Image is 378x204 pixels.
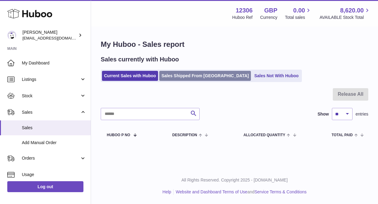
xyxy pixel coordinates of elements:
[232,15,253,20] div: Huboo Ref
[101,55,179,64] h2: Sales currently with Huboo
[22,125,86,131] span: Sales
[22,60,86,66] span: My Dashboard
[285,6,312,20] a: 0.00 Total sales
[22,36,89,40] span: [EMAIL_ADDRESS][DOMAIN_NAME]
[176,189,247,194] a: Website and Dashboard Terms of Use
[318,111,329,117] label: Show
[293,6,305,15] span: 0.00
[340,6,364,15] span: 8,620.00
[356,111,368,117] span: entries
[264,6,277,15] strong: GBP
[22,77,80,82] span: Listings
[102,71,158,81] a: Current Sales with Huboo
[22,172,86,178] span: Usage
[22,155,80,161] span: Orders
[319,6,371,20] a: 8,620.00 AVAILABLE Stock Total
[7,181,83,192] a: Log out
[163,189,171,194] a: Help
[285,15,312,20] span: Total sales
[174,189,306,195] li: and
[172,133,197,137] span: Description
[96,177,373,183] p: All Rights Reserved. Copyright 2025 - [DOMAIN_NAME]
[22,109,80,115] span: Sales
[159,71,251,81] a: Sales Shipped From [GEOGRAPHIC_DATA]
[7,31,16,40] img: hello@otect.co
[22,140,86,146] span: Add Manual Order
[255,189,307,194] a: Service Terms & Conditions
[101,40,368,49] h1: My Huboo - Sales report
[260,15,278,20] div: Currency
[107,133,130,137] span: Huboo P no
[236,6,253,15] strong: 12306
[243,133,285,137] span: ALLOCATED Quantity
[252,71,301,81] a: Sales Not With Huboo
[332,133,353,137] span: Total paid
[22,29,77,41] div: [PERSON_NAME]
[319,15,371,20] span: AVAILABLE Stock Total
[22,93,80,99] span: Stock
